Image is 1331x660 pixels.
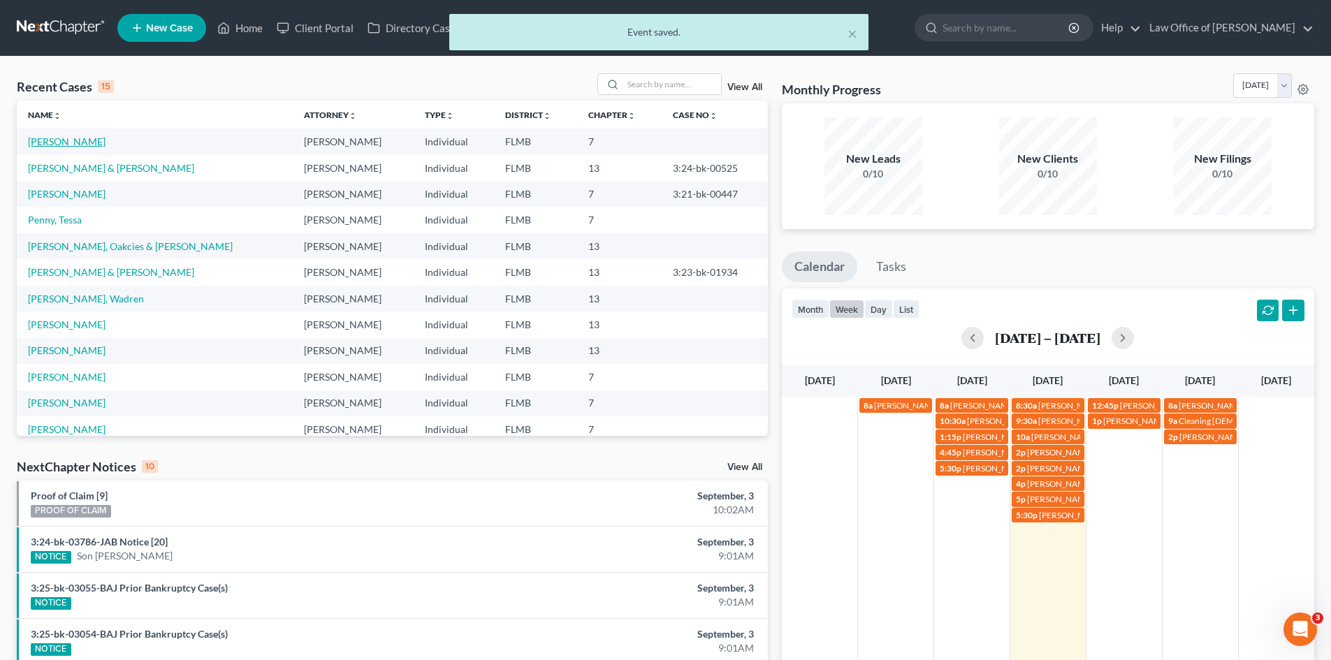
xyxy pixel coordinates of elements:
[31,490,108,501] a: Proof of Claim [9]
[1016,447,1026,457] span: 2p
[864,300,893,318] button: day
[782,81,881,98] h3: Monthly Progress
[522,641,754,655] div: 9:01AM
[940,416,966,426] span: 10:30a
[1174,151,1272,167] div: New Filings
[494,207,577,233] td: FLMB
[414,390,493,416] td: Individual
[31,536,168,548] a: 3:24-bk-03786-JAB Notice [20]
[494,259,577,285] td: FLMB
[1031,432,1097,442] span: [PERSON_NAME]
[1174,167,1272,181] div: 0/10
[727,462,762,472] a: View All
[1261,374,1291,386] span: [DATE]
[414,338,493,364] td: Individual
[414,416,493,442] td: Individual
[494,311,577,337] td: FLMB
[963,432,1188,442] span: [PERSON_NAME][GEOGRAPHIC_DATA] [PHONE_NUMBER]
[28,240,233,252] a: [PERSON_NAME], Oakcies & [PERSON_NAME]
[414,181,493,207] td: Individual
[28,397,106,409] a: [PERSON_NAME]
[709,112,718,120] i: unfold_more
[28,423,106,435] a: [PERSON_NAME]
[848,25,857,42] button: ×
[1027,447,1269,457] span: [PERSON_NAME] 1k down; [EMAIL_ADDRESS][DOMAIN_NAME]
[577,286,662,311] td: 13
[522,503,754,517] div: 10:02AM
[963,463,1170,474] span: [PERSON_NAME] [EMAIL_ADDRESS][DOMAIN_NAME]
[662,181,768,207] td: 3:21-bk-00447
[293,155,414,181] td: [PERSON_NAME]
[1038,400,1253,411] span: [PERSON_NAME] & [PERSON_NAME] [PHONE_NUMBER]
[494,286,577,311] td: FLMB
[893,300,919,318] button: list
[999,167,1097,181] div: 0/10
[1120,400,1223,411] span: [PERSON_NAME] Hair Appt
[1283,613,1317,646] iframe: Intercom live chat
[627,112,636,120] i: unfold_more
[31,597,71,610] div: NOTICE
[31,582,228,594] a: 3:25-bk-03055-BAJ Prior Bankruptcy Case(s)
[293,259,414,285] td: [PERSON_NAME]
[864,251,919,282] a: Tasks
[1039,510,1180,520] span: [PERSON_NAME] [PHONE_NUMBER]
[805,374,835,386] span: [DATE]
[293,181,414,207] td: [PERSON_NAME]
[864,400,873,411] span: 8a
[494,233,577,259] td: FLMB
[28,318,106,330] a: [PERSON_NAME]
[17,458,158,475] div: NextChapter Notices
[577,129,662,154] td: 7
[414,311,493,337] td: Individual
[414,233,493,259] td: Individual
[1168,432,1178,442] span: 2p
[28,214,82,226] a: Penny, Tessa
[494,416,577,442] td: FLMB
[1027,463,1249,474] span: [PERSON_NAME] & Husband will be dropping off documents
[17,78,114,95] div: Recent Cases
[543,112,551,120] i: unfold_more
[1016,494,1026,504] span: 5p
[1168,416,1177,426] span: 9a
[588,110,636,120] a: Chapterunfold_more
[77,549,173,563] a: Son [PERSON_NAME]
[293,416,414,442] td: [PERSON_NAME]
[522,627,754,641] div: September, 3
[522,549,754,563] div: 9:01AM
[874,400,940,411] span: [PERSON_NAME]
[293,338,414,364] td: [PERSON_NAME]
[31,505,111,518] div: PROOF OF CLAIM
[425,110,454,120] a: Typeunfold_more
[1092,416,1102,426] span: 1p
[1027,494,1168,504] span: [PERSON_NAME] [PHONE_NUMBER]
[1109,374,1139,386] span: [DATE]
[414,259,493,285] td: Individual
[1027,478,1093,489] span: [PERSON_NAME]
[31,628,228,640] a: 3:25-bk-03054-BAJ Prior Bankruptcy Case(s)
[577,390,662,416] td: 7
[1016,463,1026,474] span: 2p
[494,364,577,390] td: FLMB
[824,151,922,167] div: New Leads
[1092,400,1119,411] span: 12:45p
[940,463,961,474] span: 5:30p
[792,300,829,318] button: month
[28,266,194,278] a: [PERSON_NAME] & [PERSON_NAME]
[1016,510,1038,520] span: 5:30p
[293,286,414,311] td: [PERSON_NAME]
[28,344,106,356] a: [PERSON_NAME]
[293,390,414,416] td: [PERSON_NAME]
[577,364,662,390] td: 7
[940,432,961,442] span: 1:15p
[28,371,106,383] a: [PERSON_NAME]
[304,110,357,120] a: Attorneyunfold_more
[349,112,357,120] i: unfold_more
[1016,400,1037,411] span: 8:30a
[662,155,768,181] td: 3:24-bk-00525
[999,151,1097,167] div: New Clients
[1038,416,1179,426] span: [PERSON_NAME] [PHONE_NUMBER]
[293,233,414,259] td: [PERSON_NAME]
[967,416,1108,426] span: [PERSON_NAME] [PHONE_NUMBER]
[940,447,961,457] span: 4:45p
[522,595,754,609] div: 9:01AM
